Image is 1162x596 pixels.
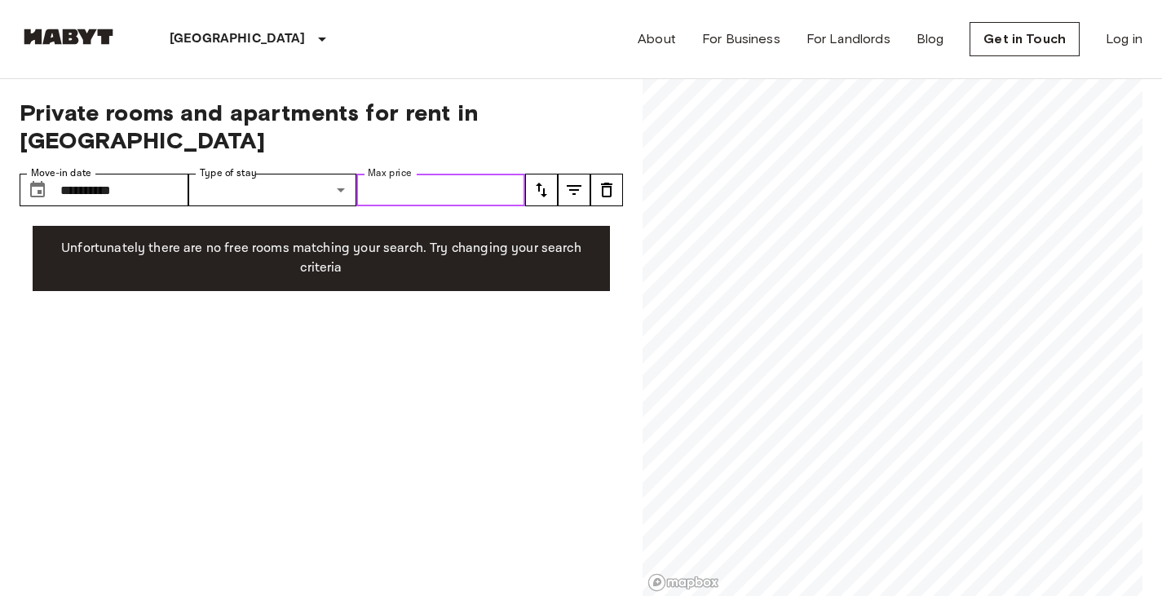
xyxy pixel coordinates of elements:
[170,29,306,49] p: [GEOGRAPHIC_DATA]
[917,29,944,49] a: Blog
[46,239,597,278] p: Unfortunately there are no free rooms matching your search. Try changing your search criteria
[970,22,1080,56] a: Get in Touch
[1106,29,1142,49] a: Log in
[368,166,412,180] label: Max price
[21,174,54,206] button: Choose date, selected date is 1 Oct 2025
[647,573,719,592] a: Mapbox logo
[200,166,257,180] label: Type of stay
[525,174,558,206] button: tune
[558,174,590,206] button: tune
[702,29,780,49] a: For Business
[806,29,890,49] a: For Landlords
[638,29,676,49] a: About
[31,166,91,180] label: Move-in date
[590,174,623,206] button: tune
[20,29,117,45] img: Habyt
[20,99,623,154] span: Private rooms and apartments for rent in [GEOGRAPHIC_DATA]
